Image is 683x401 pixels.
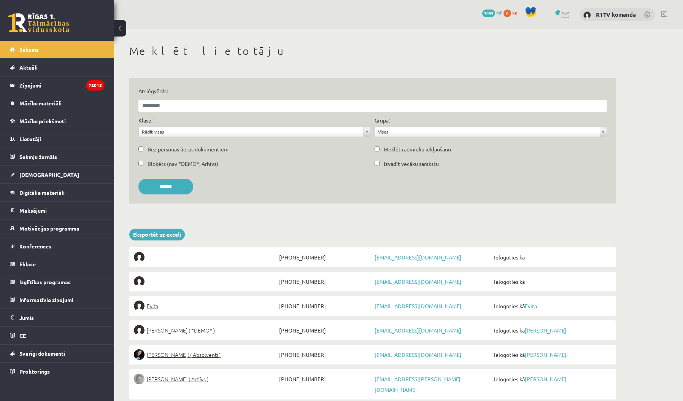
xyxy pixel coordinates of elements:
span: [DEMOGRAPHIC_DATA] [19,171,79,178]
a: [EMAIL_ADDRESS][DOMAIN_NAME] [375,254,461,261]
img: Sofija Anrio-Karlauska! [134,349,145,360]
a: Mācību materiāli [10,94,105,112]
span: CE [19,332,26,339]
a: Visas [375,127,607,137]
span: [PERSON_NAME]! ( Absolventi ) [147,349,221,360]
a: Evita [134,301,277,311]
span: Visas [378,127,597,137]
span: 0 [504,10,511,17]
a: [DEMOGRAPHIC_DATA] [10,166,105,183]
span: [PERSON_NAME] ( *DEMO* ) [147,325,215,336]
a: Lietotāji [10,130,105,148]
a: Aktuāli [10,59,105,76]
a: Jumis [10,309,105,326]
a: [PERSON_NAME] ( Arhīvs ) [134,374,277,384]
a: Rīgas 1. Tālmācības vidusskola [8,13,69,32]
a: Digitālie materiāli [10,184,105,201]
span: Ielogoties kā [492,349,612,360]
span: Izglītības programas [19,278,71,285]
a: Konferences [10,237,105,255]
span: mP [496,10,502,16]
span: Rādīt visas [142,127,361,137]
i: 78015 [86,80,105,91]
span: Svarīgi dokumenti [19,350,65,357]
a: 3993 mP [482,10,502,16]
label: Meklēt radinieku iekļaušanu [384,145,451,153]
span: Sākums [19,46,39,53]
span: Ielogoties kā [492,301,612,311]
span: Ielogoties kā [492,325,612,336]
span: [PHONE_NUMBER] [277,374,373,384]
a: [PERSON_NAME]! [525,351,568,358]
img: Lelde Braune [134,374,145,384]
a: Izglītības programas [10,273,105,291]
span: Mācību priekšmeti [19,118,66,124]
a: Mācību priekšmeti [10,112,105,130]
a: [PERSON_NAME] ( *DEMO* ) [134,325,277,336]
a: [EMAIL_ADDRESS][DOMAIN_NAME] [375,302,461,309]
legend: Ziņojumi [19,76,105,94]
span: Informatīvie ziņojumi [19,296,73,303]
a: Sekmju žurnāls [10,148,105,165]
span: Lietotāji [19,135,41,142]
span: [PHONE_NUMBER] [277,301,373,311]
a: Rādīt visas [139,127,370,137]
a: [EMAIL_ADDRESS][DOMAIN_NAME] [375,278,461,285]
span: [PHONE_NUMBER] [277,252,373,263]
a: Svarīgi dokumenti [10,345,105,362]
label: Bloķēts (nav *DEMO*, Arhīvs) [148,160,218,168]
a: R1TV komanda [596,11,636,18]
span: xp [512,10,517,16]
a: [PERSON_NAME]! ( Absolventi ) [134,349,277,360]
a: Evita [525,302,537,309]
span: Ielogoties kā [492,276,612,287]
a: Proktorings [10,363,105,380]
h1: Meklēt lietotāju [129,45,616,57]
span: [PERSON_NAME] ( Arhīvs ) [147,374,208,384]
span: Eklase [19,261,36,267]
label: Bez personas lietas dokumentiem [148,145,229,153]
a: [EMAIL_ADDRESS][DOMAIN_NAME] [375,327,461,334]
span: Evita [147,301,158,311]
a: Ziņojumi78015 [10,76,105,94]
span: Jumis [19,314,34,321]
label: Klase: [138,116,152,124]
span: Sekmju žurnāls [19,153,57,160]
a: Sākums [10,41,105,58]
img: Evita [134,301,145,311]
span: [PHONE_NUMBER] [277,276,373,287]
span: Konferences [19,243,51,250]
span: Aktuāli [19,64,38,71]
img: Elīna Elizabete Ancveriņa [134,325,145,336]
label: Atslēgvārds: [138,87,607,95]
img: R1TV komanda [583,11,591,19]
a: Eklase [10,255,105,273]
a: 0 xp [504,10,521,16]
a: Eksportēt uz exceli [129,229,185,240]
a: Motivācijas programma [10,220,105,237]
legend: Maksājumi [19,202,105,219]
a: [PERSON_NAME] [525,327,566,334]
span: Proktorings [19,368,50,375]
a: Maksājumi [10,202,105,219]
span: Motivācijas programma [19,225,79,232]
span: Ielogoties kā [492,374,612,384]
a: Informatīvie ziņojumi [10,291,105,309]
a: [PERSON_NAME] [525,376,566,382]
span: Ielogoties kā [492,252,612,263]
label: Grupa: [375,116,390,124]
a: [EMAIL_ADDRESS][DOMAIN_NAME] [375,351,461,358]
span: [PHONE_NUMBER] [277,325,373,336]
span: Mācību materiāli [19,100,62,107]
a: CE [10,327,105,344]
span: Digitālie materiāli [19,189,65,196]
span: [PHONE_NUMBER] [277,349,373,360]
label: Izvadīt vecāku sarakstu [384,160,439,168]
span: 3993 [482,10,495,17]
a: [EMAIL_ADDRESS][PERSON_NAME][DOMAIN_NAME] [375,376,461,393]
